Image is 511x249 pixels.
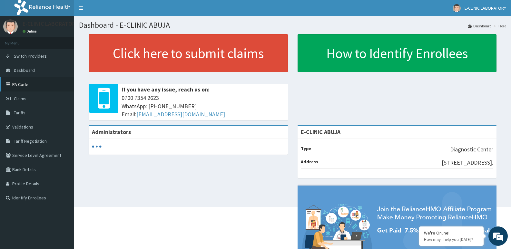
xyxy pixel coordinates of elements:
p: [STREET_ADDRESS]. [442,158,493,167]
b: Type [301,146,311,151]
a: Dashboard [468,23,492,29]
span: Claims [14,96,26,101]
img: User Image [3,19,18,34]
a: [EMAIL_ADDRESS][DOMAIN_NAME] [136,110,225,118]
span: 0700 7354 2623 WhatsApp: [PHONE_NUMBER] Email: [122,94,285,119]
a: Click here to submit claims [89,34,288,72]
div: We're Online! [424,230,479,236]
span: Dashboard [14,67,35,73]
p: Diagnostic Center [450,145,493,154]
svg: audio-loading [92,142,102,151]
span: Switch Providers [14,53,47,59]
b: If you have any issue, reach us on: [122,86,210,93]
a: Online [23,29,38,34]
span: Tariff Negotiation [14,138,47,144]
img: User Image [453,4,461,12]
li: Here [492,23,506,29]
a: How to Identify Enrollees [298,34,497,72]
span: E-CLINIC LABORATORY [465,5,506,11]
p: E-CLINIC LABORATORY [23,21,78,27]
strong: E-CLINIC ABUJA [301,128,340,136]
p: How may I help you today? [424,237,479,242]
b: Address [301,159,318,165]
h1: Dashboard - E-CLINIC ABUJA [79,21,506,29]
b: Administrators [92,128,131,136]
span: Tariffs [14,110,25,116]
